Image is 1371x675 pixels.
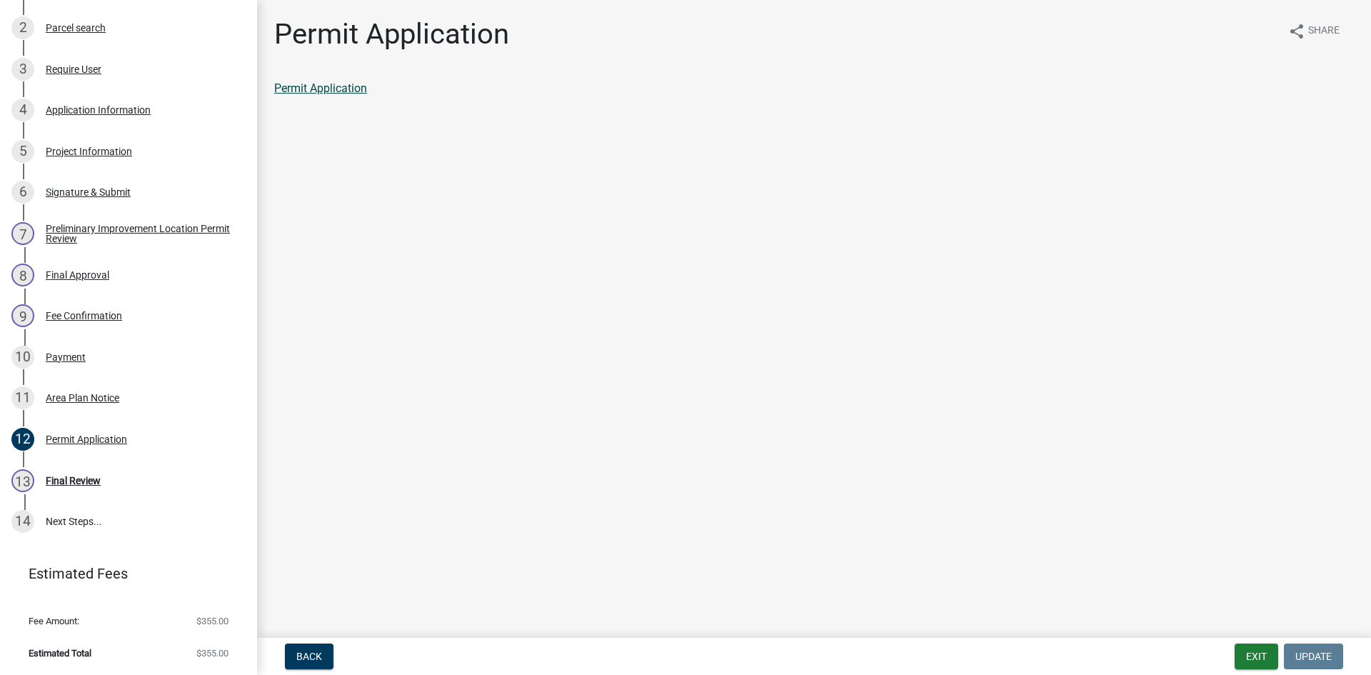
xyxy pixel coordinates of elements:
[274,81,367,95] a: Permit Application
[11,264,34,286] div: 8
[11,99,34,121] div: 4
[46,270,109,280] div: Final Approval
[1284,644,1343,669] button: Update
[1295,651,1332,662] span: Update
[11,559,234,588] a: Estimated Fees
[196,649,228,658] span: $355.00
[46,476,101,486] div: Final Review
[46,352,86,362] div: Payment
[46,393,119,403] div: Area Plan Notice
[29,649,91,658] span: Estimated Total
[196,616,228,626] span: $355.00
[46,434,127,444] div: Permit Application
[1235,644,1278,669] button: Exit
[11,140,34,163] div: 5
[46,23,106,33] div: Parcel search
[1308,23,1340,40] span: Share
[285,644,333,669] button: Back
[46,64,101,74] div: Require User
[11,346,34,369] div: 10
[11,222,34,245] div: 7
[46,311,122,321] div: Fee Confirmation
[11,16,34,39] div: 2
[11,510,34,533] div: 14
[46,187,131,197] div: Signature & Submit
[29,616,79,626] span: Fee Amount:
[46,146,132,156] div: Project Information
[1277,17,1351,45] button: shareShare
[46,105,151,115] div: Application Information
[46,224,234,244] div: Preliminary Improvement Location Permit Review
[11,304,34,327] div: 9
[1288,23,1305,40] i: share
[11,428,34,451] div: 12
[274,17,509,51] h1: Permit Application
[11,181,34,204] div: 6
[11,58,34,81] div: 3
[11,386,34,409] div: 11
[11,469,34,492] div: 13
[296,651,322,662] span: Back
